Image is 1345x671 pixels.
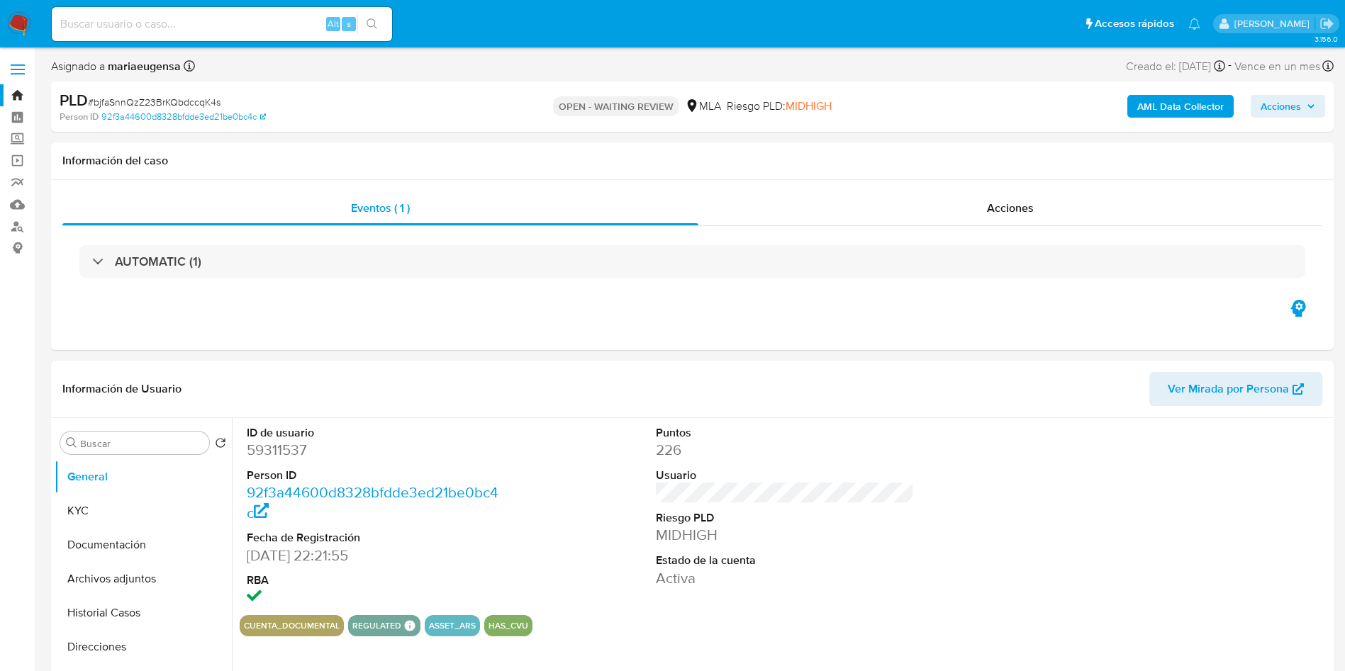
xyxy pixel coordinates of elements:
[429,623,476,628] button: asset_ars
[656,553,915,568] dt: Estado de la cuenta
[215,437,226,453] button: Volver al orden por defecto
[80,437,203,450] input: Buscar
[656,525,915,545] dd: MIDHIGH
[105,58,181,74] b: mariaeugensa
[1228,57,1232,76] span: -
[51,59,181,74] span: Asignado a
[553,96,679,116] p: OPEN - WAITING REVIEW
[656,510,915,526] dt: Riesgo PLD
[1126,57,1225,76] div: Creado el: [DATE]
[786,98,832,114] span: MIDHIGH
[62,382,182,396] h1: Información de Usuario
[347,17,351,30] span: s
[1261,95,1301,118] span: Acciones
[1234,17,1315,30] p: mariaeugenia.sanchez@mercadolibre.com
[247,440,506,460] dd: 59311537
[62,154,1322,168] h1: Información del caso
[1137,95,1224,118] b: AML Data Collector
[1251,95,1325,118] button: Acciones
[60,89,88,111] b: PLD
[1234,59,1320,74] span: Vence en un mes
[328,17,339,30] span: Alt
[1319,16,1334,31] a: Salir
[60,111,99,123] b: Person ID
[656,568,915,588] dd: Activa
[55,528,232,562] button: Documentación
[55,494,232,528] button: KYC
[115,254,201,269] h3: AUTOMATIC (1)
[55,630,232,664] button: Direcciones
[247,482,498,522] a: 92f3a44600d8328bfdde3ed21be0bc4c
[247,573,506,588] dt: RBA
[1149,372,1322,406] button: Ver Mirada por Persona
[88,95,221,109] span: # bjfaSnnQzZ23BrKQbdccqK4s
[247,425,506,441] dt: ID de usuario
[489,623,528,628] button: has_cvu
[987,200,1034,216] span: Acciones
[656,425,915,441] dt: Puntos
[52,15,392,33] input: Buscar usuario o caso...
[55,460,232,494] button: General
[1127,95,1234,118] button: AML Data Collector
[685,98,721,114] div: MLA
[247,546,506,565] dd: [DATE] 22:21:55
[66,437,77,449] button: Buscar
[247,468,506,483] dt: Person ID
[352,623,401,628] button: regulated
[55,562,232,596] button: Archivos adjuntos
[1095,16,1174,31] span: Accesos rápidos
[656,440,915,460] dd: 226
[1188,18,1200,30] a: Notificaciones
[79,245,1305,278] div: AUTOMATIC (1)
[727,98,832,114] span: Riesgo PLD:
[244,623,340,628] button: cuenta_documental
[101,111,266,123] a: 92f3a44600d8328bfdde3ed21be0bc4c
[55,596,232,630] button: Historial Casos
[1168,372,1289,406] span: Ver Mirada por Persona
[247,530,506,546] dt: Fecha de Registración
[351,200,410,216] span: Eventos ( 1 )
[656,468,915,483] dt: Usuario
[357,14,386,34] button: search-icon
